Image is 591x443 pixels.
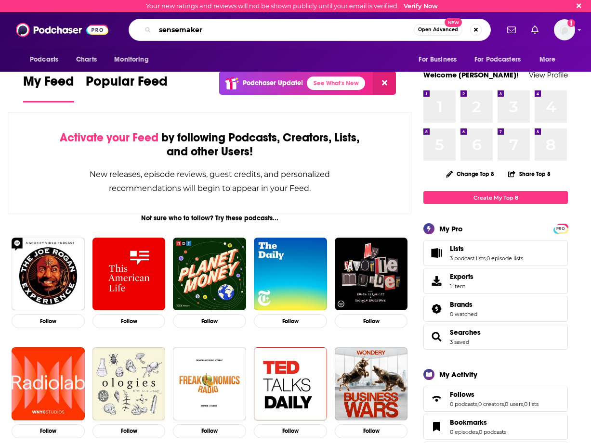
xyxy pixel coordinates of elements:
[477,401,478,407] span: ,
[423,240,568,266] span: Lists
[539,53,556,66] span: More
[423,386,568,412] span: Follows
[423,414,568,440] span: Bookmarks
[567,19,575,27] svg: Email not verified
[335,424,408,438] button: Follow
[450,300,473,309] span: Brands
[412,51,469,69] button: open menu
[450,244,523,253] a: Lists
[450,311,477,317] a: 0 watched
[508,165,551,183] button: Share Top 8
[554,19,575,40] button: Show profile menu
[427,302,446,316] a: Brands
[479,429,506,435] a: 0 podcasts
[439,370,477,379] div: My Activity
[70,51,103,69] a: Charts
[30,53,58,66] span: Podcasts
[12,238,85,311] img: The Joe Rogan Experience
[503,22,520,38] a: Show notifications dropdown
[427,392,446,405] a: Follows
[254,347,327,420] img: TED Talks Daily
[404,2,438,10] a: Verify Now
[86,73,168,102] a: Popular Feed
[427,330,446,343] a: Searches
[254,314,327,328] button: Follow
[254,238,327,311] img: The Daily
[440,168,500,180] button: Change Top 8
[439,224,463,233] div: My Pro
[478,401,504,407] a: 0 creators
[474,53,521,66] span: For Podcasters
[107,51,161,69] button: open menu
[16,21,108,39] img: Podchaser - Follow, Share and Rate Podcasts
[423,191,568,204] a: Create My Top 8
[114,53,148,66] span: Monitoring
[92,314,166,328] button: Follow
[527,22,542,38] a: Show notifications dropdown
[427,420,446,433] a: Bookmarks
[307,76,365,90] a: See What's New
[423,324,568,350] span: Searches
[478,429,479,435] span: ,
[450,401,477,407] a: 0 podcasts
[450,429,478,435] a: 0 episodes
[173,424,246,438] button: Follow
[243,79,303,87] p: Podchaser Update!
[533,51,568,69] button: open menu
[450,339,469,345] a: 3 saved
[450,244,464,253] span: Lists
[335,238,408,311] img: My Favorite Murder with Karen Kilgariff and Georgia Hardstark
[505,401,523,407] a: 0 users
[450,283,473,290] span: 1 item
[92,347,166,420] img: Ologies with Alie Ward
[450,272,473,281] span: Exports
[419,53,457,66] span: For Business
[60,130,158,145] span: Activate your Feed
[146,2,438,10] div: Your new ratings and reviews will not be shown publicly until your email is verified.
[86,73,168,95] span: Popular Feed
[335,347,408,420] img: Business Wars
[173,314,246,328] button: Follow
[56,167,363,195] div: New releases, episode reviews, guest credits, and personalized recommendations will begin to appe...
[23,73,74,102] a: My Feed
[335,314,408,328] button: Follow
[450,390,538,399] a: Follows
[414,24,462,36] button: Open AdvancedNew
[450,328,481,337] a: Searches
[450,418,487,427] span: Bookmarks
[56,131,363,159] div: by following Podcasts, Creators, Lists, and other Users!
[418,27,458,32] span: Open Advanced
[445,18,462,27] span: New
[450,255,486,262] a: 3 podcast lists
[8,214,411,222] div: Not sure who to follow? Try these podcasts...
[555,225,566,232] a: PRO
[92,238,166,311] img: This American Life
[423,268,568,294] a: Exports
[450,300,477,309] a: Brands
[450,418,506,427] a: Bookmarks
[423,296,568,322] span: Brands
[529,70,568,79] a: View Profile
[12,424,85,438] button: Follow
[554,19,575,40] span: Logged in as charlottestone
[554,19,575,40] img: User Profile
[129,19,491,41] div: Search podcasts, credits, & more...
[504,401,505,407] span: ,
[92,424,166,438] button: Follow
[254,424,327,438] button: Follow
[427,274,446,288] span: Exports
[76,53,97,66] span: Charts
[173,347,246,420] img: Freakonomics Radio
[12,347,85,420] img: Radiolab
